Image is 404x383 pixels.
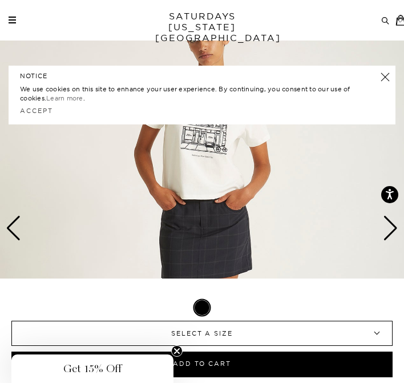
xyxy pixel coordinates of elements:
[20,71,384,81] h5: NOTICE
[155,11,249,43] a: SATURDAYS[US_STATE][GEOGRAPHIC_DATA]
[11,352,393,377] button: Add to Cart
[361,321,392,345] b: ▾
[383,216,398,241] div: Next slide
[38,321,366,345] span: SELECT A SIZE
[171,345,183,357] button: Close teaser
[20,107,53,115] a: Accept
[11,354,173,383] div: Get 15% OffClose teaser
[63,362,122,376] span: Get 15% Off
[6,216,21,241] div: Previous slide
[395,15,398,26] a: 0
[195,300,209,315] label: Black
[46,94,83,102] a: Learn more
[20,84,384,104] p: We use cookies on this site to enhance your user experience. By continuing, you consent to our us...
